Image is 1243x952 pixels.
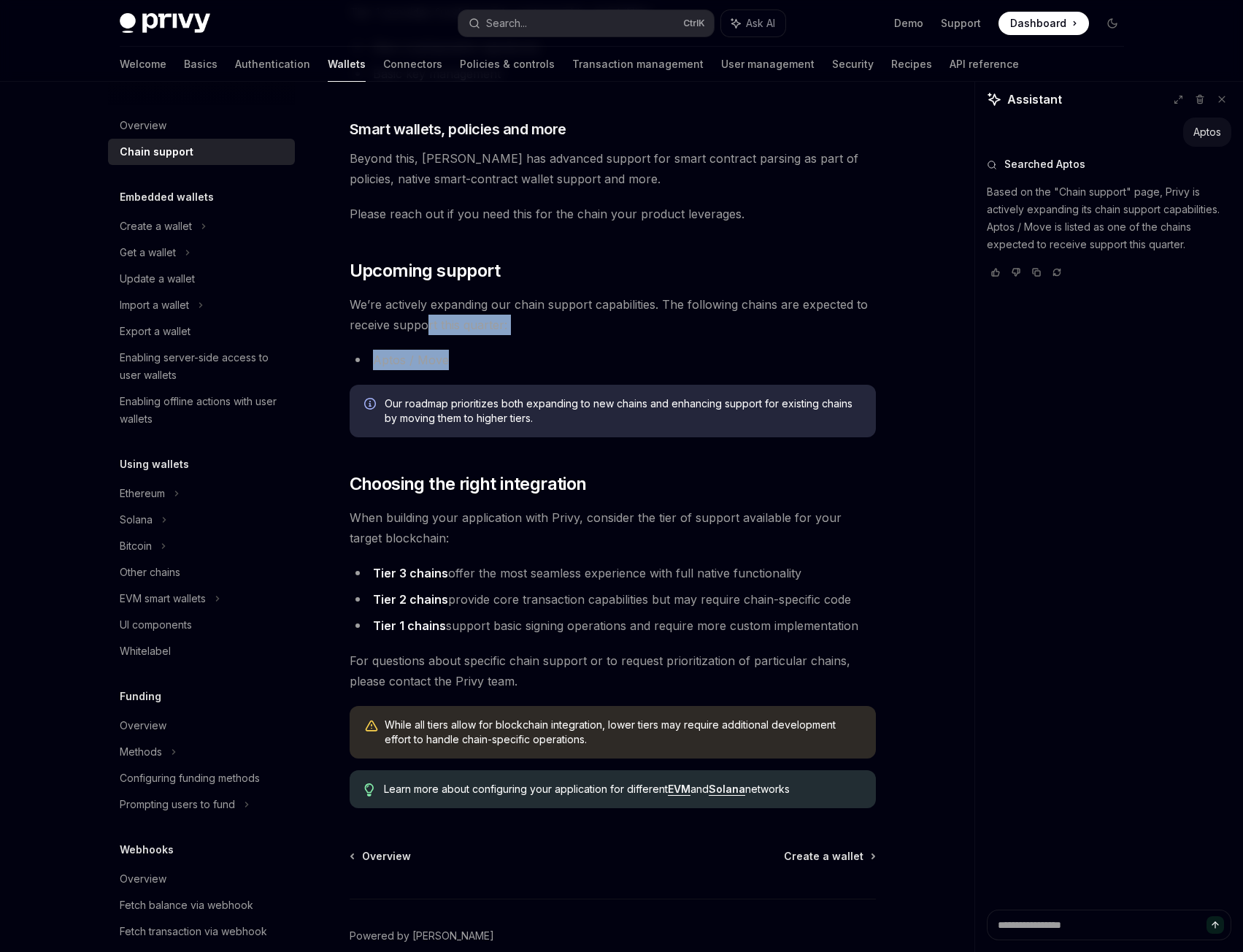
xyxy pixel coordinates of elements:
h5: Embedded wallets [120,188,214,206]
div: Methods [120,743,162,761]
strong: Tier 1 chains [373,618,446,633]
a: UI components [108,612,295,638]
span: Beyond this, [PERSON_NAME] has advanced support for smart contract parsing as part of policies, n... [350,148,876,189]
div: Overview [120,870,166,888]
a: Create a wallet [784,849,874,864]
a: Other chains [108,559,295,586]
div: Prompting users to fund [120,796,235,813]
span: Dashboard [1010,16,1066,31]
a: Overview [108,713,295,739]
div: Create a wallet [120,218,192,235]
a: Whitelabel [108,638,295,664]
div: Configuring funding methods [120,769,260,787]
a: Dashboard [998,12,1089,35]
span: Searched Aptos [1004,157,1085,172]
a: Authentication [235,47,310,82]
span: Ctrl K [683,18,705,29]
a: Security [832,47,874,82]
div: Import a wallet [120,296,189,314]
a: Wallets [328,47,366,82]
span: Create a wallet [784,849,863,864]
li: Aptos / Move [350,350,876,370]
a: Basics [184,47,218,82]
div: Aptos [1193,125,1221,139]
a: Enabling server-side access to user wallets [108,345,295,388]
span: Ask AI [746,16,775,31]
div: Whitelabel [120,642,171,660]
a: Transaction management [572,47,704,82]
div: Update a wallet [120,270,195,288]
div: EVM smart wallets [120,590,206,607]
span: Assistant [1007,91,1062,108]
span: Learn more about configuring your application for different and networks [384,782,861,796]
button: Send message [1207,916,1224,934]
a: Export a wallet [108,318,295,345]
strong: Tier 3 chains [373,566,448,580]
li: support basic signing operations and require more custom implementation [350,615,876,636]
button: Searched Aptos [987,157,1231,172]
button: Toggle dark mode [1101,12,1124,35]
a: Powered by [PERSON_NAME] [350,929,494,943]
svg: Tip [364,783,374,796]
div: Chain support [120,143,193,161]
p: Based on the "Chain support" page, Privy is actively expanding its chain support capabilities. Ap... [987,183,1231,253]
a: Solana [709,783,745,796]
div: Bitcoin [120,537,152,555]
a: Overview [108,112,295,139]
strong: Tier 2 chains [373,592,448,607]
h5: Using wallets [120,456,189,473]
span: When building your application with Privy, consider the tier of support available for your target... [350,507,876,548]
a: Enabling offline actions with user wallets [108,388,295,432]
a: Overview [108,866,295,892]
span: Please reach out if you need this for the chain your product leverages. [350,204,876,224]
span: We’re actively expanding our chain support capabilities. The following chains are expected to rec... [350,294,876,335]
button: Ask AI [721,10,785,37]
a: API reference [950,47,1019,82]
div: Solana [120,511,153,529]
a: Support [941,16,981,31]
a: Policies & controls [460,47,555,82]
li: offer the most seamless experience with full native functionality [350,563,876,583]
div: Enabling offline actions with user wallets [120,393,286,428]
li: provide core transaction capabilities but may require chain-specific code [350,589,876,610]
span: For questions about specific chain support or to request prioritization of particular chains, ple... [350,650,876,691]
h5: Funding [120,688,161,705]
div: UI components [120,616,192,634]
svg: Info [364,398,379,412]
a: Chain support [108,139,295,165]
a: Update a wallet [108,266,295,292]
span: Upcoming support [350,259,500,283]
a: Configuring funding methods [108,765,295,791]
button: Search...CtrlK [458,10,714,37]
span: Smart wallets, policies and more [350,119,566,139]
div: Other chains [120,564,180,581]
a: Demo [894,16,923,31]
div: Overview [120,117,166,134]
span: Our roadmap prioritizes both expanding to new chains and enhancing support for existing chains by... [385,396,861,426]
a: Welcome [120,47,166,82]
div: Fetch transaction via webhook [120,923,267,940]
h5: Webhooks [120,841,174,859]
div: Fetch balance via webhook [120,897,253,914]
div: Enabling server-side access to user wallets [120,349,286,384]
a: Overview [351,849,411,864]
a: Fetch transaction via webhook [108,918,295,945]
div: Overview [120,717,166,734]
div: Get a wallet [120,244,176,261]
div: Search... [486,15,527,32]
div: Export a wallet [120,323,191,340]
img: dark logo [120,13,210,34]
span: Choosing the right integration [350,472,587,496]
a: User management [721,47,815,82]
a: Fetch balance via webhook [108,892,295,918]
a: EVM [668,783,690,796]
div: Ethereum [120,485,165,502]
a: Connectors [383,47,442,82]
a: Recipes [891,47,932,82]
span: While all tiers allow for blockchain integration, lower tiers may require additional development ... [385,718,861,747]
svg: Warning [364,719,379,734]
span: Overview [362,849,411,864]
